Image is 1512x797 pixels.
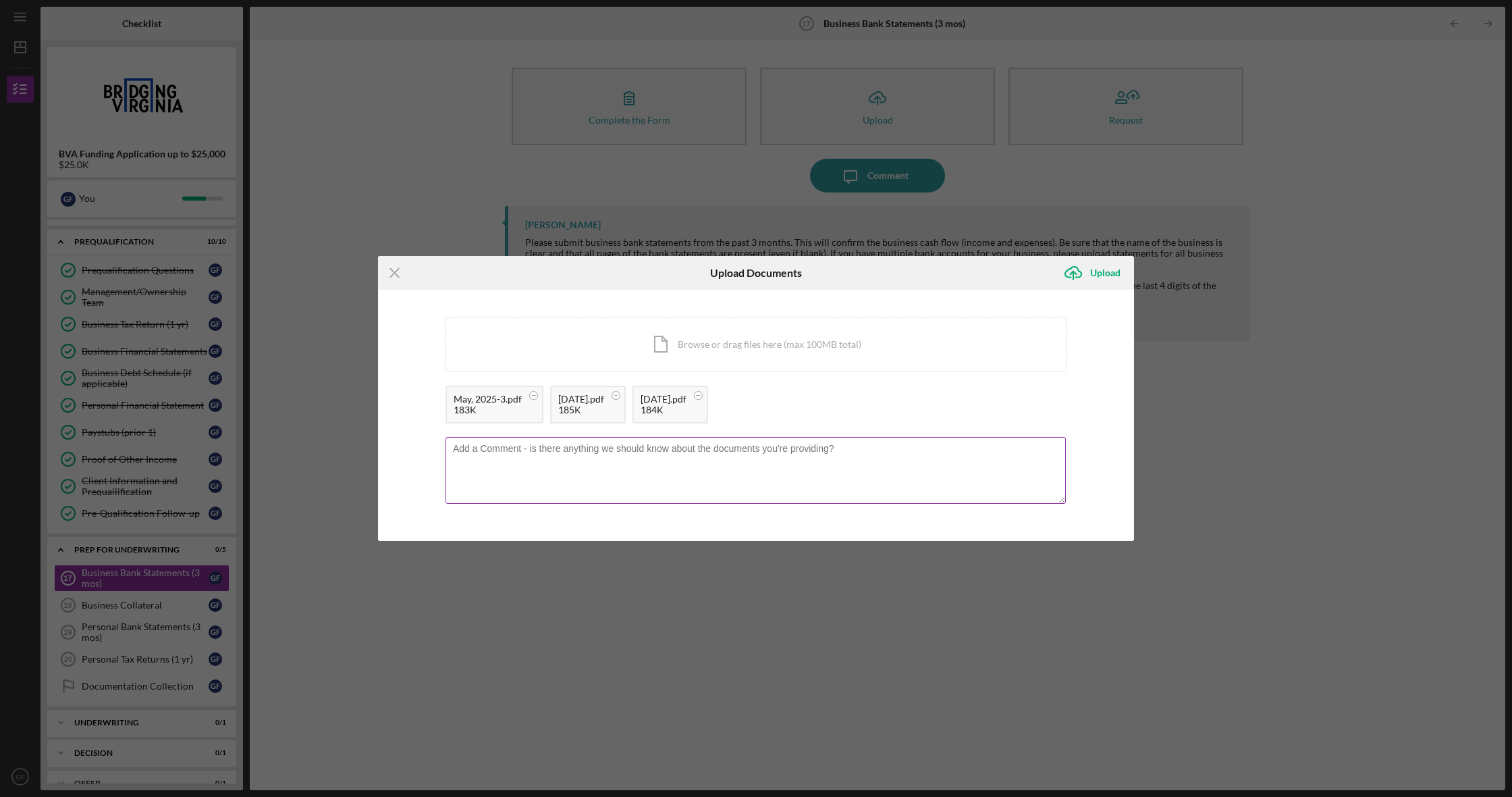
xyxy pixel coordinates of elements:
div: 185K [558,405,604,415]
div: 184K [641,405,686,415]
div: [DATE].pdf [558,394,604,405]
div: [DATE].pdf [641,394,686,405]
div: 183K [454,405,522,415]
button: Upload [1056,259,1134,286]
div: May, 2025-3.pdf [454,394,522,405]
h6: Upload Documents [710,267,802,279]
div: Upload [1090,259,1120,286]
